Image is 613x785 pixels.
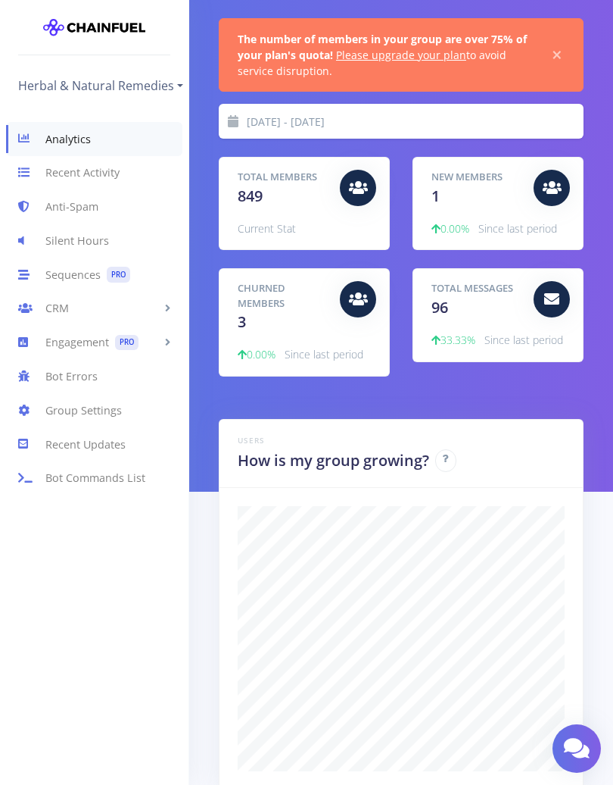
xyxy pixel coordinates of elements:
span: 33.33% [431,333,475,347]
span: 849 [238,186,263,206]
span: Since last period [285,347,363,361]
span: PRO [107,267,130,283]
span: 3 [238,311,246,332]
a: Analytics [6,122,182,156]
h6: Users [238,435,565,446]
span: Current Stat [238,221,296,236]
h5: New Members [431,170,522,185]
span: 0.00% [431,221,469,236]
a: Herbal & Natural Remedies [18,73,183,98]
span: 0.00% [238,347,275,361]
span: PRO [115,335,138,351]
h5: Total Messages [431,281,522,296]
span: 96 [431,297,448,317]
h5: Churned Members [238,281,328,311]
span: Since last period [484,333,563,347]
span: × [549,48,565,63]
span: Since last period [478,221,557,236]
button: Close [549,48,565,63]
h2: How is my group growing? [238,449,429,472]
span: to avoid service disruption. [238,32,527,78]
strong: The number of members in your group are over 75% of your plan's quota! [238,32,527,62]
a: Please upgrade your plan [336,48,466,62]
img: chainfuel-logo [43,12,145,42]
h5: Total Members [238,170,328,185]
span: 1 [431,186,440,206]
